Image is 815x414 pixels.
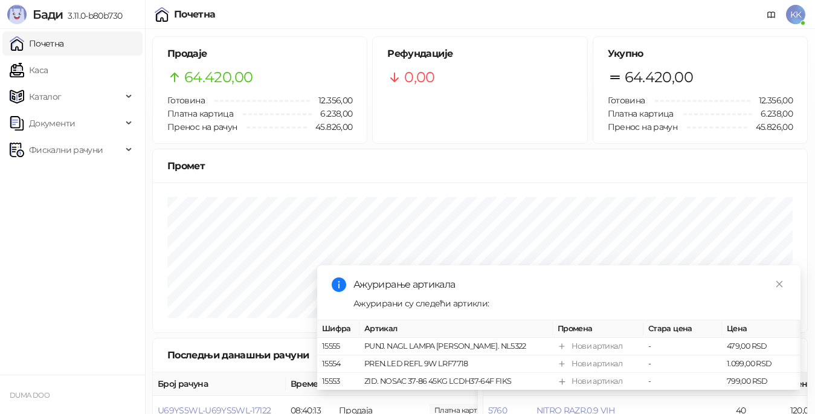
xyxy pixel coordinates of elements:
[722,373,801,390] td: 799,00 RSD
[643,338,722,355] td: -
[312,107,352,120] span: 6.238,00
[310,94,352,107] span: 12.356,00
[286,372,334,396] th: Време
[722,320,801,338] th: Цена
[317,338,359,355] td: 15555
[572,358,622,370] div: Нови артикал
[572,375,622,387] div: Нови артикал
[167,348,353,363] div: Последњи данашњи рачуни
[184,66,253,89] span: 64.420,00
[722,355,801,373] td: 1.099,00 RSD
[643,373,722,390] td: -
[750,94,793,107] span: 12.356,00
[722,338,801,355] td: 479,00 RSD
[353,277,786,292] div: Ажурирање артикала
[153,372,286,396] th: Број рачуна
[762,5,781,24] a: Документација
[643,355,722,373] td: -
[167,47,352,61] h5: Продаје
[786,5,805,24] span: KK
[10,391,50,399] small: DUMA DOO
[317,373,359,390] td: 15553
[608,121,677,132] span: Пренос на рачун
[10,31,64,56] a: Почетна
[332,277,346,292] span: info-circle
[167,121,237,132] span: Пренос на рачун
[775,280,784,288] span: close
[353,297,786,310] div: Ажурирани су следећи артикли:
[317,355,359,373] td: 15554
[608,108,674,119] span: Платна картица
[608,95,645,106] span: Готовина
[747,120,793,134] span: 45.826,00
[608,47,793,61] h5: Укупно
[174,10,216,19] div: Почетна
[29,111,75,135] span: Документи
[29,138,103,162] span: Фискални рачуни
[404,66,434,89] span: 0,00
[643,320,722,338] th: Стара цена
[317,320,359,338] th: Шифра
[387,47,572,61] h5: Рефундације
[359,373,553,390] td: ZID. NOSAC 37-86 45KG LCDH37-64F FIKS
[553,320,643,338] th: Промена
[359,355,553,373] td: PREN.LED REFL 9W LRF7718
[167,158,793,173] div: Промет
[7,5,27,24] img: Logo
[167,95,205,106] span: Готовина
[167,108,233,119] span: Платна картица
[10,58,48,82] a: Каса
[307,120,352,134] span: 45.826,00
[359,320,553,338] th: Артикал
[752,107,793,120] span: 6.238,00
[625,66,693,89] span: 64.420,00
[572,340,622,352] div: Нови артикал
[33,7,63,22] span: Бади
[773,277,786,291] a: Close
[29,85,62,109] span: Каталог
[359,338,553,355] td: PUNJ. NAGL LAMPA [PERSON_NAME]. NL5322
[63,10,122,21] span: 3.11.0-b80b730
